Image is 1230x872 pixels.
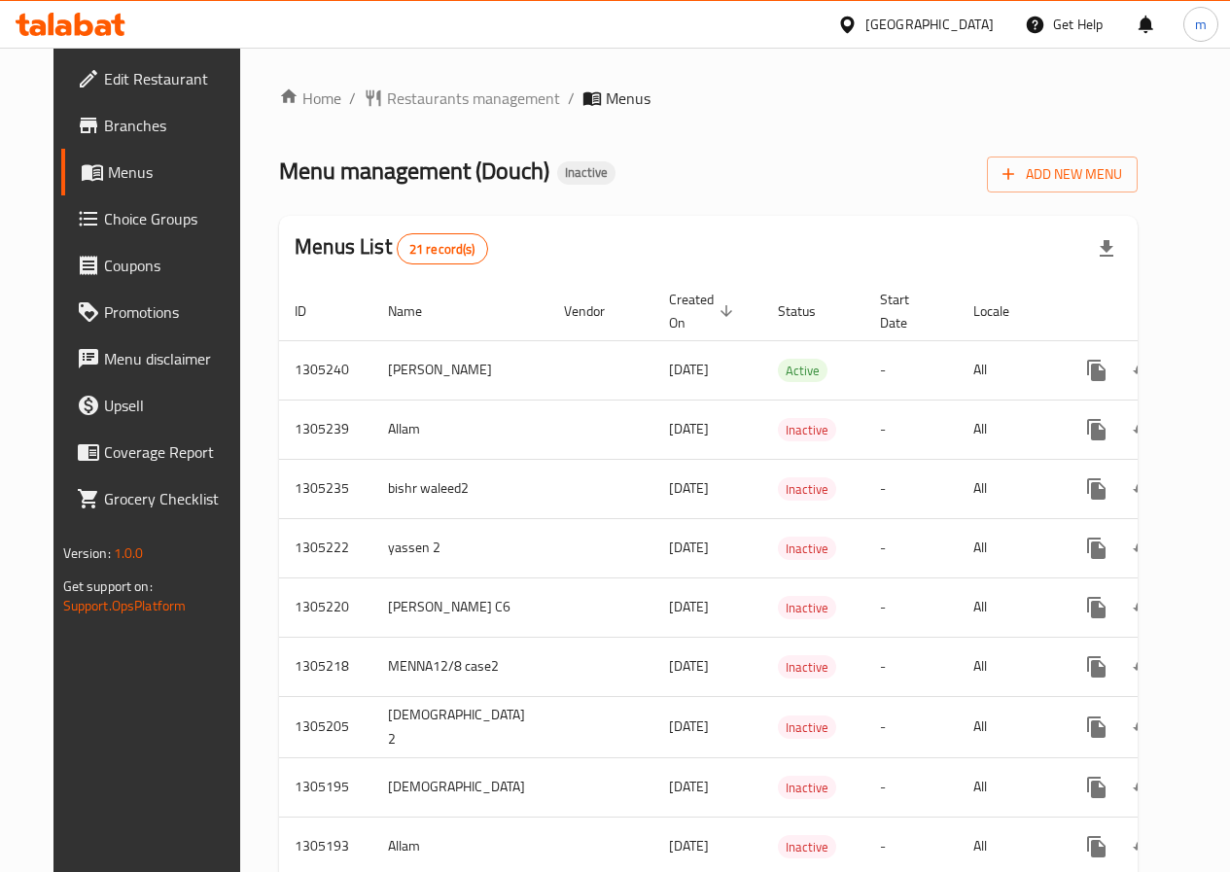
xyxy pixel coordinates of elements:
[958,757,1058,817] td: All
[279,637,372,696] td: 1305218
[349,87,356,110] li: /
[63,541,111,566] span: Version:
[295,232,487,264] h2: Menus List
[864,459,958,518] td: -
[1120,764,1167,811] button: Change Status
[372,340,548,400] td: [PERSON_NAME]
[669,714,709,739] span: [DATE]
[1083,226,1130,272] div: Export file
[61,102,259,149] a: Branches
[958,400,1058,459] td: All
[104,394,243,417] span: Upsell
[778,360,827,382] span: Active
[864,518,958,577] td: -
[104,440,243,464] span: Coverage Report
[606,87,650,110] span: Menus
[778,597,836,619] span: Inactive
[778,776,836,799] div: Inactive
[1120,466,1167,512] button: Change Status
[958,696,1058,757] td: All
[778,478,836,501] span: Inactive
[61,55,259,102] a: Edit Restaurant
[1073,823,1120,870] button: more
[1073,764,1120,811] button: more
[372,518,548,577] td: yassen 2
[958,577,1058,637] td: All
[104,67,243,90] span: Edit Restaurant
[1002,162,1122,187] span: Add New Menu
[864,577,958,637] td: -
[61,335,259,382] a: Menu disclaimer
[778,655,836,679] div: Inactive
[279,400,372,459] td: 1305239
[295,299,332,323] span: ID
[958,340,1058,400] td: All
[279,340,372,400] td: 1305240
[104,487,243,510] span: Grocery Checklist
[778,715,836,739] div: Inactive
[372,577,548,637] td: [PERSON_NAME] C6
[778,716,836,739] span: Inactive
[864,696,958,757] td: -
[398,240,487,259] span: 21 record(s)
[987,157,1138,192] button: Add New Menu
[279,577,372,637] td: 1305220
[61,475,259,522] a: Grocery Checklist
[104,114,243,137] span: Branches
[1073,644,1120,690] button: more
[958,459,1058,518] td: All
[279,459,372,518] td: 1305235
[778,835,836,858] div: Inactive
[669,535,709,560] span: [DATE]
[1120,823,1167,870] button: Change Status
[1120,704,1167,750] button: Change Status
[61,382,259,429] a: Upsell
[1120,644,1167,690] button: Change Status
[778,656,836,679] span: Inactive
[1073,347,1120,394] button: more
[778,299,841,323] span: Status
[104,254,243,277] span: Coupons
[387,87,560,110] span: Restaurants management
[557,164,615,181] span: Inactive
[397,233,488,264] div: Total records count
[108,160,243,184] span: Menus
[778,418,836,441] div: Inactive
[63,593,187,618] a: Support.OpsPlatform
[1073,704,1120,750] button: more
[973,299,1035,323] span: Locale
[104,300,243,324] span: Promotions
[669,475,709,501] span: [DATE]
[669,653,709,679] span: [DATE]
[372,400,548,459] td: Allam
[669,288,739,334] span: Created On
[1120,584,1167,631] button: Change Status
[1120,406,1167,453] button: Change Status
[279,149,549,192] span: Menu management ( Douch )
[669,774,709,799] span: [DATE]
[864,757,958,817] td: -
[778,538,836,560] span: Inactive
[364,87,560,110] a: Restaurants management
[778,359,827,382] div: Active
[104,207,243,230] span: Choice Groups
[864,637,958,696] td: -
[114,541,144,566] span: 1.0.0
[1073,584,1120,631] button: more
[865,14,994,35] div: [GEOGRAPHIC_DATA]
[279,518,372,577] td: 1305222
[669,357,709,382] span: [DATE]
[1073,525,1120,572] button: more
[1120,347,1167,394] button: Change Status
[388,299,447,323] span: Name
[63,574,153,599] span: Get support on:
[372,757,548,817] td: [DEMOGRAPHIC_DATA]
[61,429,259,475] a: Coverage Report
[1073,406,1120,453] button: more
[279,87,341,110] a: Home
[958,637,1058,696] td: All
[279,696,372,757] td: 1305205
[669,594,709,619] span: [DATE]
[778,477,836,501] div: Inactive
[372,696,548,757] td: [DEMOGRAPHIC_DATA] 2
